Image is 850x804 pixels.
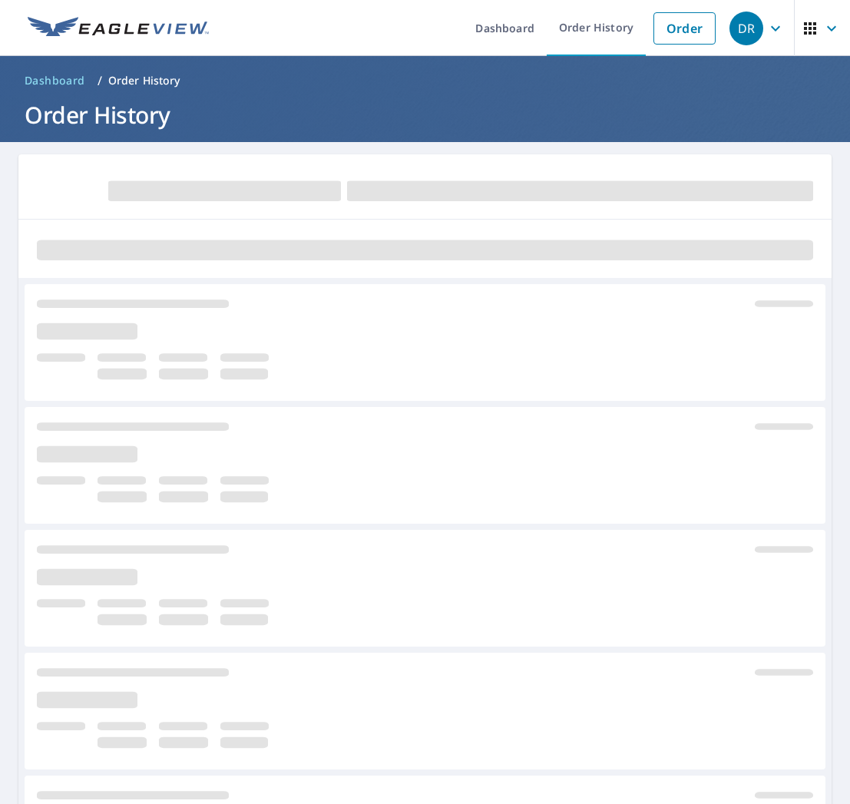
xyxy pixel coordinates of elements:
[98,71,102,90] li: /
[18,99,832,131] h1: Order History
[18,68,91,93] a: Dashboard
[25,73,85,88] span: Dashboard
[729,12,763,45] div: DR
[108,73,180,88] p: Order History
[653,12,716,45] a: Order
[18,68,832,93] nav: breadcrumb
[28,17,209,40] img: EV Logo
